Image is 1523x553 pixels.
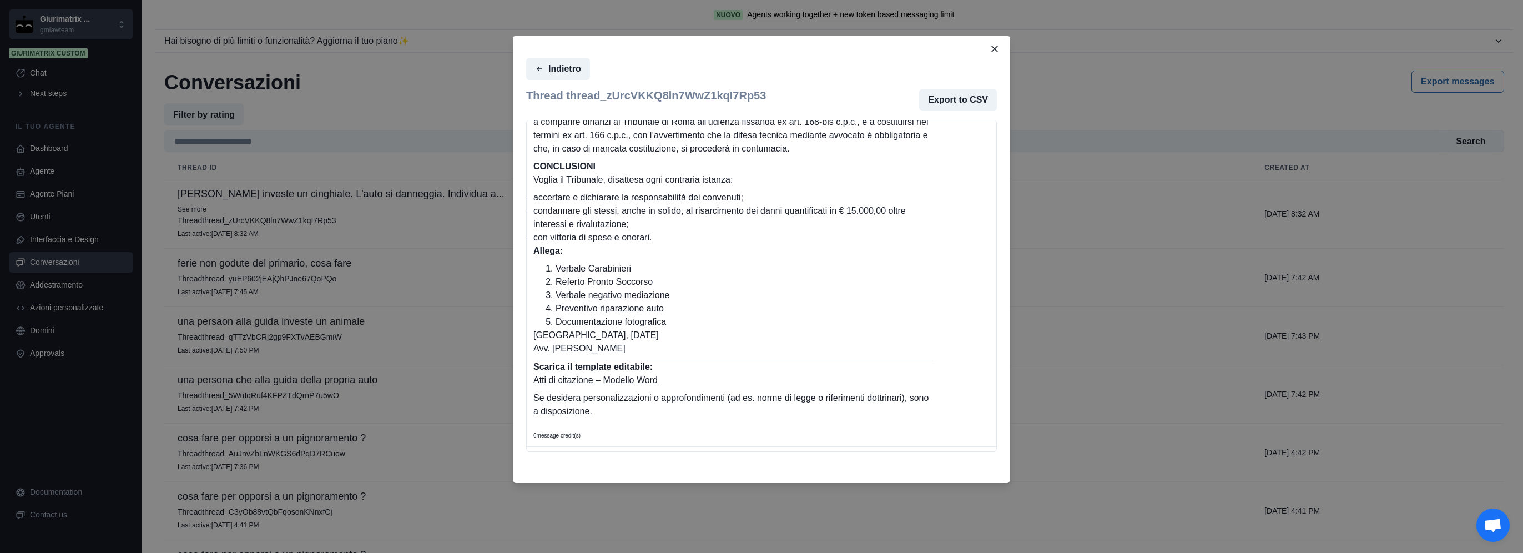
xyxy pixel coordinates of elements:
li: condannare gli stessi, anche in solido, al risarcimento dei danni quantificati in € 15.000,00 olt... [533,204,934,231]
p: Se desidera personalizzazioni o approfondimenti (ad es. norme di legge o riferimenti dottrinari),... [533,391,934,418]
button: Close [986,40,1003,58]
p: [GEOGRAPHIC_DATA], [DATE] Avv. [PERSON_NAME] [533,329,934,355]
li: Verbale negativo mediazione [556,289,934,302]
strong: CONCLUSIONI [533,162,596,171]
p: Voglia il Tribunale, disattesa ogni contraria istanza: [533,160,934,187]
button: Indietro [526,58,590,80]
li: Referto Pronto Soccorso [556,275,934,289]
strong: Allega: [533,246,563,255]
li: Documentazione fotografica [556,315,934,329]
h2: Thread thread_zUrcVKKQ8ln7WwZ1kqI7Rp53 [526,89,766,111]
a: Atti di citazione – Modello Word [533,375,658,385]
strong: Scarica il template editabile: [533,362,653,371]
button: Export to CSV [919,89,997,111]
li: accertare e dichiarare la responsabilità dei convenuti; [533,191,934,204]
li: con vittoria di spese e onorari. [533,231,934,244]
p: a comparire dinanzi al Tribunale di Roma all’udienza fissanda ex art. 168-bis c.p.c., e a costitu... [533,115,934,155]
p: 6 message credit(s) [533,431,581,440]
li: Preventivo riparazione auto [556,302,934,315]
li: Verbale Carabinieri [556,262,934,275]
div: Aprire la chat [1476,509,1510,542]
